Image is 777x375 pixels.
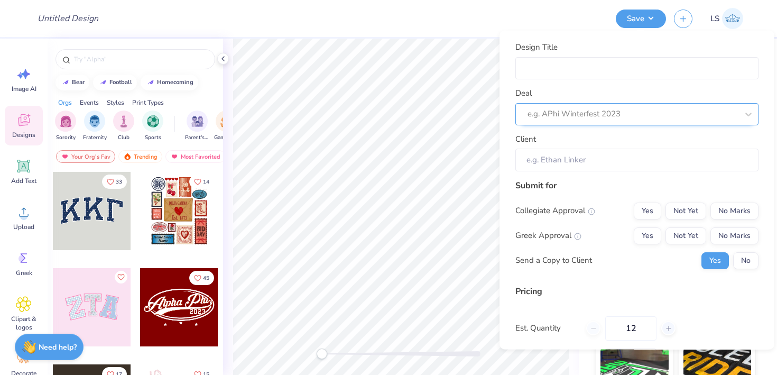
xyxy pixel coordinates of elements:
[710,202,758,219] button: No Marks
[29,8,107,29] input: Untitled Design
[214,134,238,142] span: Game Day
[701,252,729,269] button: Yes
[203,179,209,185] span: 14
[665,202,706,219] button: Not Yet
[83,111,107,142] button: filter button
[722,8,743,29] img: Lakshmi Suresh Ambati
[132,98,164,107] div: Print Types
[146,79,155,86] img: trend_line.gif
[118,150,162,163] div: Trending
[39,342,77,352] strong: Need help?
[11,177,36,185] span: Add Text
[61,153,69,160] img: most_fav.gif
[142,111,163,142] button: filter button
[73,54,208,65] input: Try "Alpha"
[13,223,34,231] span: Upload
[515,41,558,53] label: Design Title
[116,179,122,185] span: 33
[515,285,758,297] div: Pricing
[55,75,89,90] button: bear
[616,10,666,28] button: Save
[185,134,209,142] span: Parent's Weekend
[56,134,76,142] span: Sorority
[60,115,72,127] img: Sorority Image
[170,153,179,160] img: most_fav.gif
[515,254,592,267] div: Send a Copy to Client
[733,252,758,269] button: No
[55,111,76,142] button: filter button
[515,179,758,191] div: Submit for
[214,111,238,142] button: filter button
[157,79,193,85] div: homecoming
[185,111,209,142] div: filter for Parent's Weekend
[515,322,578,334] label: Est. Quantity
[118,115,129,127] img: Club Image
[634,202,661,219] button: Yes
[141,75,198,90] button: homecoming
[102,175,127,189] button: Like
[107,98,124,107] div: Styles
[56,150,115,163] div: Your Org's Fav
[515,149,758,171] input: e.g. Ethan Linker
[72,79,85,85] div: bear
[165,150,225,163] div: Most Favorited
[93,75,137,90] button: football
[118,134,129,142] span: Club
[83,111,107,142] div: filter for Fraternity
[515,133,536,145] label: Client
[142,111,163,142] div: filter for Sports
[189,271,214,285] button: Like
[706,8,748,29] a: LS
[710,227,758,244] button: No Marks
[203,276,209,281] span: 45
[515,205,595,217] div: Collegiate Approval
[80,98,99,107] div: Events
[89,115,100,127] img: Fraternity Image
[317,349,327,359] div: Accessibility label
[147,115,159,127] img: Sports Image
[214,111,238,142] div: filter for Game Day
[16,269,32,277] span: Greek
[113,111,134,142] div: filter for Club
[605,316,656,340] input: – –
[12,85,36,93] span: Image AI
[113,111,134,142] button: filter button
[55,111,76,142] div: filter for Sorority
[185,111,209,142] button: filter button
[515,87,532,99] label: Deal
[515,230,581,242] div: Greek Approval
[99,79,107,86] img: trend_line.gif
[145,134,161,142] span: Sports
[710,13,719,25] span: LS
[115,271,127,283] button: Like
[61,79,70,86] img: trend_line.gif
[109,79,132,85] div: football
[191,115,203,127] img: Parent's Weekend Image
[220,115,233,127] img: Game Day Image
[83,134,107,142] span: Fraternity
[189,175,214,189] button: Like
[634,227,661,244] button: Yes
[12,131,35,139] span: Designs
[123,153,132,160] img: trending.gif
[665,227,706,244] button: Not Yet
[6,315,41,332] span: Clipart & logos
[58,98,72,107] div: Orgs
